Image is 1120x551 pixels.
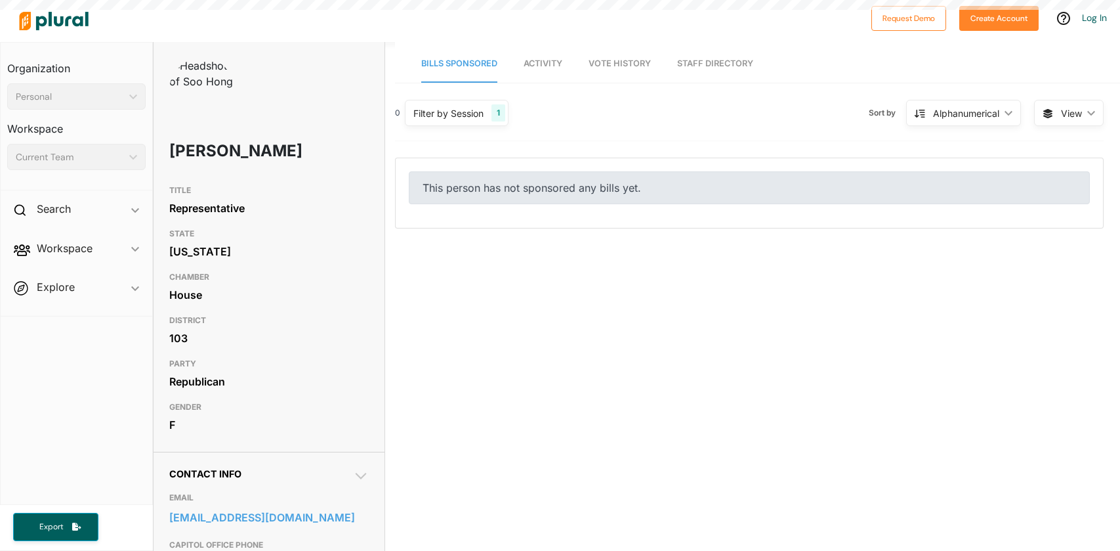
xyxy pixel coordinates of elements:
[169,131,289,171] h1: [PERSON_NAME]
[871,6,946,31] button: Request Demo
[169,468,241,479] span: Contact Info
[1061,106,1082,120] span: View
[7,49,146,78] h3: Organization
[169,372,368,391] div: Republican
[13,513,98,541] button: Export
[524,58,562,68] span: Activity
[959,6,1039,31] button: Create Account
[169,508,368,527] a: [EMAIL_ADDRESS][DOMAIN_NAME]
[169,269,368,285] h3: CHAMBER
[421,58,497,68] span: Bills Sponsored
[169,242,368,261] div: [US_STATE]
[491,104,505,121] div: 1
[16,150,124,164] div: Current Team
[589,58,651,68] span: Vote History
[1082,12,1107,24] a: Log In
[16,90,124,104] div: Personal
[169,58,235,89] img: Headshot of Soo Hong
[169,399,368,415] h3: GENDER
[869,107,906,119] span: Sort by
[7,110,146,139] h3: Workspace
[169,226,368,242] h3: STATE
[421,45,497,83] a: Bills Sponsored
[589,45,651,83] a: Vote History
[169,285,368,305] div: House
[395,107,400,119] div: 0
[169,198,368,218] div: Representative
[169,415,368,435] div: F
[409,171,1090,204] div: This person has not sponsored any bills yet.
[169,183,368,198] h3: TITLE
[677,45,753,83] a: Staff Directory
[959,11,1039,24] a: Create Account
[871,11,946,24] a: Request Demo
[37,202,71,216] h2: Search
[169,356,368,372] h3: PARTY
[413,106,484,120] div: Filter by Session
[30,521,72,533] span: Export
[524,45,562,83] a: Activity
[169,328,368,348] div: 103
[169,313,368,328] h3: DISTRICT
[933,106,999,120] div: Alphanumerical
[169,490,368,506] h3: EMAIL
